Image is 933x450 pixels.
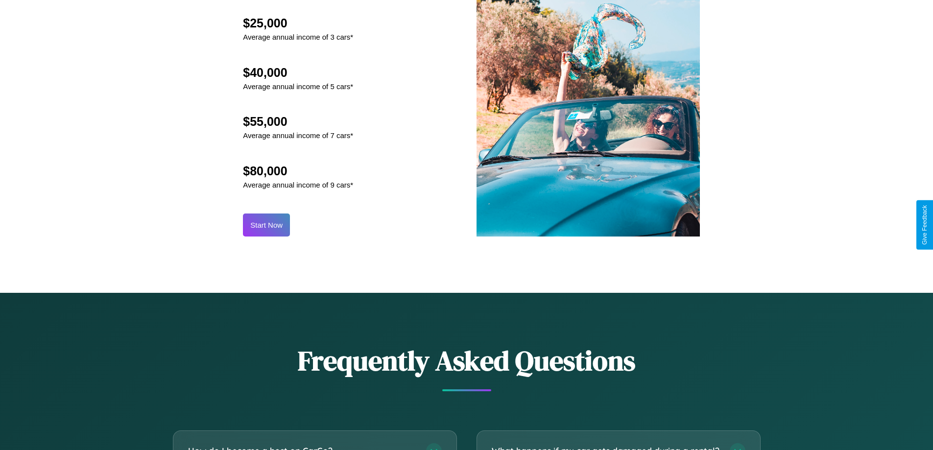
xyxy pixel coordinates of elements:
[243,30,353,44] p: Average annual income of 3 cars*
[921,205,928,245] div: Give Feedback
[243,66,353,80] h2: $40,000
[243,80,353,93] p: Average annual income of 5 cars*
[243,16,353,30] h2: $25,000
[243,115,353,129] h2: $55,000
[243,213,290,237] button: Start Now
[243,178,353,191] p: Average annual income of 9 cars*
[173,342,761,379] h2: Frequently Asked Questions
[243,129,353,142] p: Average annual income of 7 cars*
[243,164,353,178] h2: $80,000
